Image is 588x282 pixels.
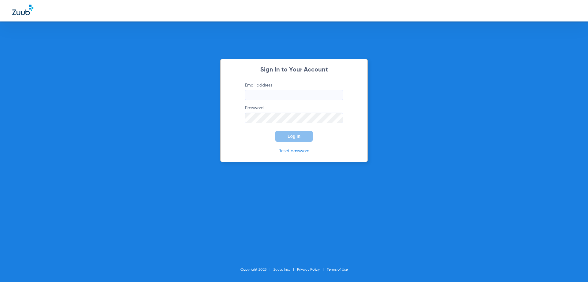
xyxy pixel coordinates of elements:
label: Password [245,105,343,123]
li: Zuub, Inc. [273,267,297,273]
img: Zuub Logo [12,5,33,15]
input: Email address [245,90,343,100]
h2: Sign In to Your Account [236,67,352,73]
a: Privacy Policy [297,268,320,272]
button: Log In [275,131,313,142]
label: Email address [245,82,343,100]
a: Terms of Use [327,268,348,272]
li: Copyright 2025 [240,267,273,273]
a: Reset password [278,149,310,153]
input: Password [245,113,343,123]
span: Log In [288,134,300,139]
